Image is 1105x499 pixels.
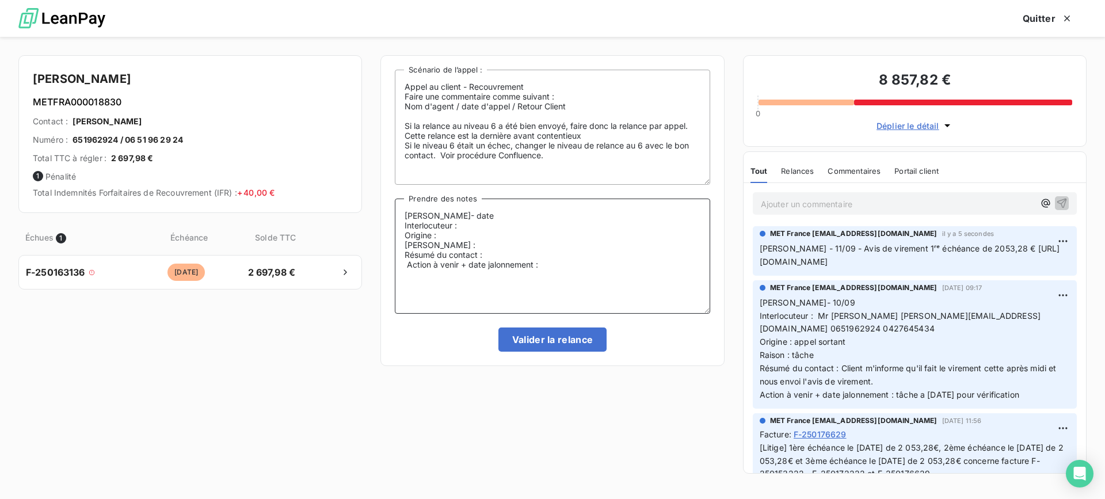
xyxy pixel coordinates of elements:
[498,327,607,352] button: Valider la relance
[245,231,306,243] span: Solde TTC
[760,311,1041,334] span: Interlocuteur : Mr [PERSON_NAME] [PERSON_NAME][EMAIL_ADDRESS][DOMAIN_NAME] 0651962924 0427645434
[111,153,154,164] span: 2 697,98 €
[794,428,847,440] span: F-250176629
[73,134,183,146] span: 651962924 / 06 51 96 29 24
[760,428,791,440] span: Facture :
[760,443,1066,479] span: [Litige] 1ère échéance le [DATE] de 2 053,28€, 2ème échéance le [DATE] de 2 053,28€ et 3ème échéa...
[33,70,348,88] h4: [PERSON_NAME]
[781,166,814,176] span: Relances
[942,417,982,424] span: [DATE] 11:56
[760,363,1059,386] span: Résumé du contact : Client m'informe qu'il fait le virement cette après midi et nous envoi l'avis...
[73,116,142,127] span: [PERSON_NAME]
[828,166,881,176] span: Commentaires
[33,116,68,127] span: Contact :
[33,188,275,197] span: Total Indemnités Forfaitaires de Recouvrement (IFR) :
[395,199,710,314] textarea: [PERSON_NAME]- date Interlocuteur : Origine : [PERSON_NAME] : Résumé du contact : Action à venir ...
[942,284,982,291] span: [DATE] 09:17
[167,264,205,281] span: [DATE]
[1009,6,1087,31] button: Quitter
[33,95,348,109] h6: METFRA000018830
[760,243,1060,266] span: [PERSON_NAME] - 11/09 - Avis de virement 1ʳᵉ échéance de 2053,28 € [URL][DOMAIN_NAME]
[33,153,106,164] span: Total TTC à régler :
[18,3,105,35] img: logo LeanPay
[25,231,54,243] span: Échues
[56,233,66,243] span: 1
[1066,460,1093,487] div: Open Intercom Messenger
[756,109,760,118] span: 0
[757,70,1072,93] h3: 8 857,82 €
[237,188,275,197] span: + 40,00 €
[942,230,995,237] span: il y a 5 secondes
[770,416,938,426] span: MET France [EMAIL_ADDRESS][DOMAIN_NAME]
[770,283,938,293] span: MET France [EMAIL_ADDRESS][DOMAIN_NAME]
[241,265,302,279] span: 2 697,98 €
[26,265,85,279] span: F-250163136
[760,337,845,346] span: Origine : appel sortant
[395,70,710,185] textarea: Appel au client - Recouvrement Faire une commentaire comme suivant : Nom d'agent / date d'appel /...
[33,171,43,181] span: 1
[33,171,348,182] span: Pénalité
[770,228,938,239] span: MET France [EMAIL_ADDRESS][DOMAIN_NAME]
[760,390,1019,399] span: Action à venir + date jalonnement : tâche a [DATE] pour vérification
[33,134,68,146] span: Numéro :
[877,120,939,132] span: Déplier le détail
[894,166,939,176] span: Portail client
[760,350,814,360] span: Raison : tâche
[135,231,243,243] span: Échéance
[760,298,855,307] span: [PERSON_NAME]- 10/09
[873,119,957,132] button: Déplier le détail
[750,166,768,176] span: Tout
